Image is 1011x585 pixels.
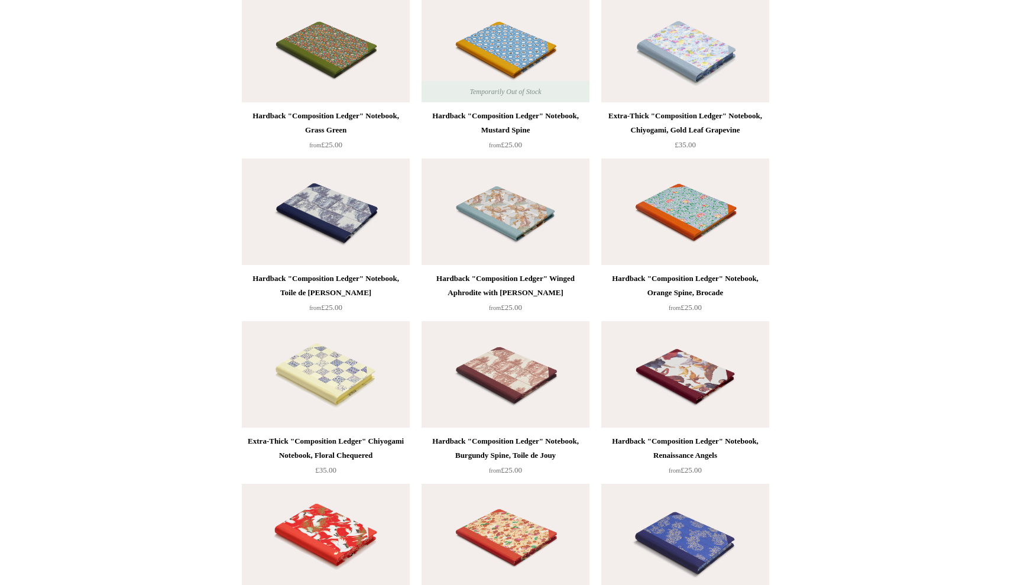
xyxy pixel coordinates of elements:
[242,109,410,157] a: Hardback "Composition Ledger" Notebook, Grass Green from£25.00
[422,159,589,265] a: Hardback "Composition Ledger" Winged Aphrodite with Cherubs Hardback "Composition Ledger" Winged ...
[309,140,342,149] span: £25.00
[458,81,553,102] span: Temporarily Out of Stock
[309,303,342,312] span: £25.00
[422,321,589,428] img: Hardback "Composition Ledger" Notebook, Burgundy Spine, Toile de Jouy
[242,159,410,265] img: Hardback "Composition Ledger" Notebook, Toile de Jouy
[601,159,769,265] img: Hardback "Composition Ledger" Notebook, Orange Spine, Brocade
[422,434,589,483] a: Hardback "Composition Ledger" Notebook, Burgundy Spine, Toile de Jouy from£25.00
[489,140,522,149] span: £25.00
[242,321,410,428] a: Extra-Thick "Composition Ledger" Chiyogami Notebook, Floral Chequered Extra-Thick "Composition Le...
[669,303,702,312] span: £25.00
[422,159,589,265] img: Hardback "Composition Ledger" Winged Aphrodite with Cherubs
[245,434,407,463] div: Extra-Thick "Composition Ledger" Chiyogami Notebook, Floral Chequered
[242,159,410,265] a: Hardback "Composition Ledger" Notebook, Toile de Jouy Hardback "Composition Ledger" Notebook, Toi...
[309,142,321,148] span: from
[245,272,407,300] div: Hardback "Composition Ledger" Notebook, Toile de [PERSON_NAME]
[242,321,410,428] img: Extra-Thick "Composition Ledger" Chiyogami Notebook, Floral Chequered
[242,272,410,320] a: Hardback "Composition Ledger" Notebook, Toile de [PERSON_NAME] from£25.00
[601,109,769,157] a: Extra-Thick "Composition Ledger" Notebook, Chiyogami, Gold Leaf Grapevine £35.00
[425,272,586,300] div: Hardback "Composition Ledger" Winged Aphrodite with [PERSON_NAME]
[604,109,766,137] div: Extra-Thick "Composition Ledger" Notebook, Chiyogami, Gold Leaf Grapevine
[425,434,586,463] div: Hardback "Composition Ledger" Notebook, Burgundy Spine, Toile de Jouy
[669,467,681,474] span: from
[604,434,766,463] div: Hardback "Composition Ledger" Notebook, Renaissance Angels
[245,109,407,137] div: Hardback "Composition Ledger" Notebook, Grass Green
[309,305,321,311] span: from
[601,321,769,428] img: Hardback "Composition Ledger" Notebook, Renaissance Angels
[425,109,586,137] div: Hardback "Composition Ledger" Notebook, Mustard Spine
[489,466,522,474] span: £25.00
[242,434,410,483] a: Extra-Thick "Composition Ledger" Chiyogami Notebook, Floral Chequered £35.00
[675,140,696,149] span: £35.00
[422,272,589,320] a: Hardback "Composition Ledger" Winged Aphrodite with [PERSON_NAME] from£25.00
[601,321,769,428] a: Hardback "Composition Ledger" Notebook, Renaissance Angels Hardback "Composition Ledger" Notebook...
[422,321,589,428] a: Hardback "Composition Ledger" Notebook, Burgundy Spine, Toile de Jouy Hardback "Composition Ledge...
[669,305,681,311] span: from
[601,434,769,483] a: Hardback "Composition Ledger" Notebook, Renaissance Angels from£25.00
[669,466,702,474] span: £25.00
[604,272,766,300] div: Hardback "Composition Ledger" Notebook, Orange Spine, Brocade
[422,109,589,157] a: Hardback "Composition Ledger" Notebook, Mustard Spine from£25.00
[489,303,522,312] span: £25.00
[489,142,501,148] span: from
[489,467,501,474] span: from
[601,159,769,265] a: Hardback "Composition Ledger" Notebook, Orange Spine, Brocade Hardback "Composition Ledger" Noteb...
[601,272,769,320] a: Hardback "Composition Ledger" Notebook, Orange Spine, Brocade from£25.00
[315,466,336,474] span: £35.00
[489,305,501,311] span: from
